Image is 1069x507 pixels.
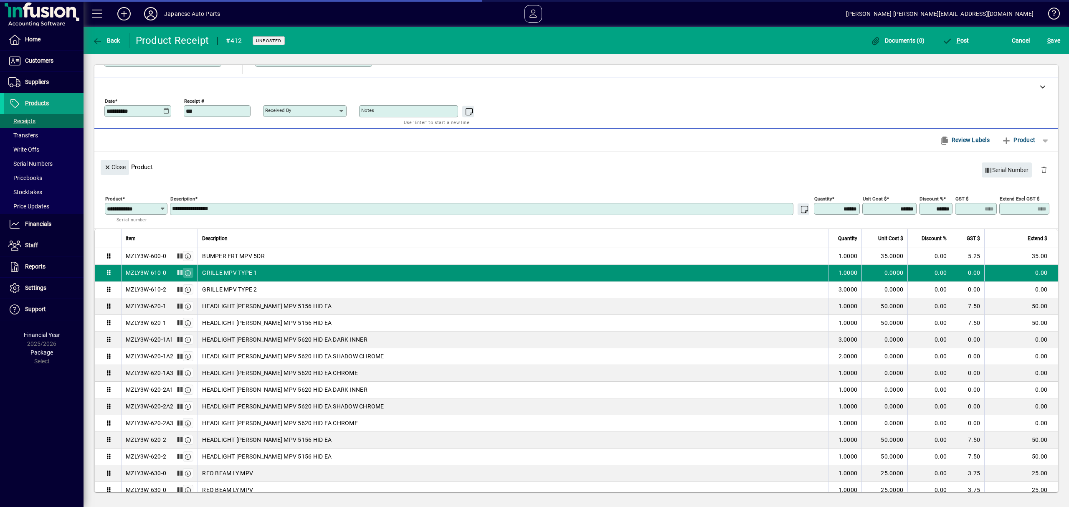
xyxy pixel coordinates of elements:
[828,382,861,398] td: 1.0000
[4,29,84,50] a: Home
[4,256,84,277] a: Reports
[951,382,984,398] td: 0.00
[25,57,53,64] span: Customers
[101,160,129,175] button: Close
[25,242,38,248] span: Staff
[828,298,861,315] td: 1.0000
[8,175,42,181] span: Pricebooks
[984,348,1058,365] td: 0.00
[951,281,984,298] td: 0.00
[884,285,904,294] span: 0.0000
[907,415,951,432] td: 0.00
[951,482,984,499] td: 3.75
[884,269,904,277] span: 0.0000
[907,432,951,449] td: 0.00
[907,465,951,482] td: 0.00
[25,221,51,227] span: Financials
[126,452,166,461] div: MZLY3W-620-2
[198,248,828,265] td: BUMPER FRT MPV 5DR
[985,163,1029,177] span: Serial Number
[955,195,968,201] mat-label: GST $
[4,142,84,157] a: Write Offs
[1042,2,1059,29] a: Knowledge Base
[1010,33,1032,48] button: Cancel
[1047,34,1060,47] span: ave
[907,281,951,298] td: 0.00
[126,234,136,243] span: Item
[198,449,828,465] td: HEADLIGHT [PERSON_NAME] MPV 5156 HID EA
[878,234,903,243] span: Unit Cost $
[967,234,980,243] span: GST $
[117,215,161,233] mat-hint: Serial number tracked
[104,160,126,174] span: Close
[828,248,861,265] td: 1.0000
[4,171,84,185] a: Pricebooks
[984,298,1058,315] td: 50.00
[4,51,84,71] a: Customers
[881,452,903,461] span: 50.0000
[951,248,984,265] td: 5.25
[8,118,35,124] span: Receipts
[907,365,951,382] td: 0.00
[907,398,951,415] td: 0.00
[1012,34,1030,47] span: Cancel
[126,252,166,260] div: MZLY3W-600-0
[828,482,861,499] td: 1.0000
[84,33,129,48] app-page-header-button: Back
[1001,133,1035,147] span: Product
[984,398,1058,415] td: 0.00
[4,235,84,256] a: Staff
[881,319,903,327] span: 50.0000
[884,385,904,394] span: 0.0000
[4,114,84,128] a: Receipts
[4,128,84,142] a: Transfers
[828,265,861,281] td: 1.0000
[25,36,41,43] span: Home
[984,248,1058,265] td: 35.00
[951,315,984,332] td: 7.50
[881,436,903,444] span: 50.0000
[982,162,1032,177] button: Serial Number
[4,72,84,93] a: Suppliers
[99,163,131,170] app-page-header-button: Close
[126,352,174,360] div: MZLY3W-620-1A2
[984,382,1058,398] td: 0.00
[828,449,861,465] td: 1.0000
[126,419,174,427] div: MZLY3W-620-2A3
[997,132,1039,147] button: Product
[884,402,904,411] span: 0.0000
[907,315,951,332] td: 0.00
[4,199,84,213] a: Price Updates
[940,33,971,48] button: Post
[126,269,166,277] div: MZLY3W-610-0
[951,332,984,348] td: 0.00
[881,302,903,310] span: 50.0000
[92,37,120,44] span: Back
[198,465,828,482] td: REO BEAM LY MPV
[8,132,38,139] span: Transfers
[361,107,374,113] mat-label: Notes
[907,348,951,365] td: 0.00
[136,34,209,47] div: Product Receipt
[907,449,951,465] td: 0.00
[907,332,951,348] td: 0.00
[920,195,943,201] mat-label: Discount %
[922,234,947,243] span: Discount %
[984,315,1058,332] td: 50.00
[184,98,204,104] mat-label: Receipt #
[137,6,164,21] button: Profile
[4,299,84,320] a: Support
[828,432,861,449] td: 1.0000
[24,332,60,338] span: Financial Year
[126,402,174,411] div: MZLY3W-620-2A2
[814,195,832,201] mat-label: Quantity
[226,34,242,48] div: #412
[881,252,903,260] span: 35.0000
[198,415,828,432] td: HEADLIGHT [PERSON_NAME] MPV 5620 HID EA CHROME
[846,7,1034,20] div: [PERSON_NAME] [PERSON_NAME][EMAIL_ADDRESS][DOMAIN_NAME]
[907,265,951,281] td: 0.00
[984,415,1058,432] td: 0.00
[884,369,904,377] span: 0.0000
[1034,166,1054,173] app-page-header-button: Delete
[198,332,828,348] td: HEADLIGHT [PERSON_NAME] MPV 5620 HID EA DARK INNER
